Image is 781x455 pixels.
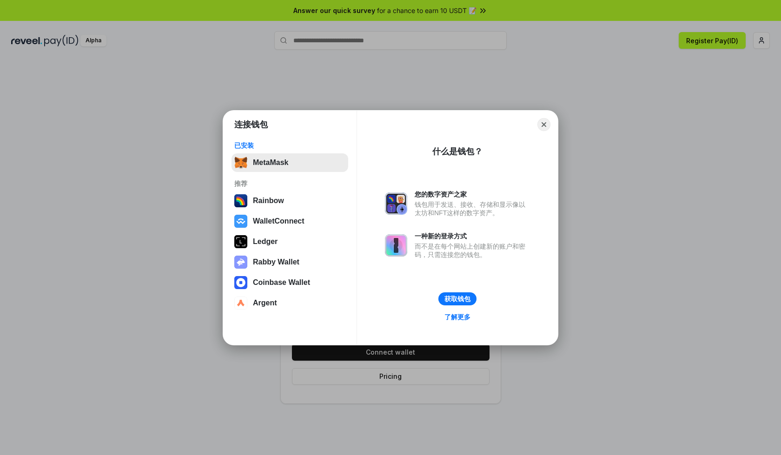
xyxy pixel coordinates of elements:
[234,194,247,207] img: svg+xml,%3Csvg%20width%3D%22120%22%20height%3D%22120%22%20viewBox%3D%220%200%20120%20120%22%20fil...
[234,235,247,248] img: svg+xml,%3Csvg%20xmlns%3D%22http%3A%2F%2Fwww.w3.org%2F2000%2Fsvg%22%20width%3D%2228%22%20height%3...
[234,297,247,310] img: svg+xml,%3Csvg%20width%3D%2228%22%20height%3D%2228%22%20viewBox%3D%220%200%2028%2028%22%20fill%3D...
[415,242,530,259] div: 而不是在每个网站上创建新的账户和密码，只需连接您的钱包。
[537,118,550,131] button: Close
[232,153,348,172] button: MetaMask
[234,256,247,269] img: svg+xml,%3Csvg%20xmlns%3D%22http%3A%2F%2Fwww.w3.org%2F2000%2Fsvg%22%20fill%3D%22none%22%20viewBox...
[234,215,247,228] img: svg+xml,%3Csvg%20width%3D%2228%22%20height%3D%2228%22%20viewBox%3D%220%200%2028%2028%22%20fill%3D...
[439,311,476,323] a: 了解更多
[385,234,407,257] img: svg+xml,%3Csvg%20xmlns%3D%22http%3A%2F%2Fwww.w3.org%2F2000%2Fsvg%22%20fill%3D%22none%22%20viewBox...
[232,294,348,312] button: Argent
[444,295,470,303] div: 获取钱包
[232,273,348,292] button: Coinbase Wallet
[253,299,277,307] div: Argent
[385,192,407,215] img: svg+xml,%3Csvg%20xmlns%3D%22http%3A%2F%2Fwww.w3.org%2F2000%2Fsvg%22%20fill%3D%22none%22%20viewBox...
[232,191,348,210] button: Rainbow
[232,253,348,271] button: Rabby Wallet
[232,212,348,231] button: WalletConnect
[234,119,268,130] h1: 连接钱包
[253,258,299,266] div: Rabby Wallet
[234,156,247,169] img: svg+xml,%3Csvg%20fill%3D%22none%22%20height%3D%2233%22%20viewBox%3D%220%200%2035%2033%22%20width%...
[253,217,304,225] div: WalletConnect
[234,276,247,289] img: svg+xml,%3Csvg%20width%3D%2228%22%20height%3D%2228%22%20viewBox%3D%220%200%2028%2028%22%20fill%3D...
[415,232,530,240] div: 一种新的登录方式
[438,292,477,305] button: 获取钱包
[415,190,530,198] div: 您的数字资产之家
[253,197,284,205] div: Rainbow
[415,200,530,217] div: 钱包用于发送、接收、存储和显示像以太坊和NFT这样的数字资产。
[432,146,483,157] div: 什么是钱包？
[444,313,470,321] div: 了解更多
[232,232,348,251] button: Ledger
[253,278,310,287] div: Coinbase Wallet
[253,237,278,246] div: Ledger
[234,179,345,188] div: 推荐
[253,158,288,167] div: MetaMask
[234,141,345,150] div: 已安装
